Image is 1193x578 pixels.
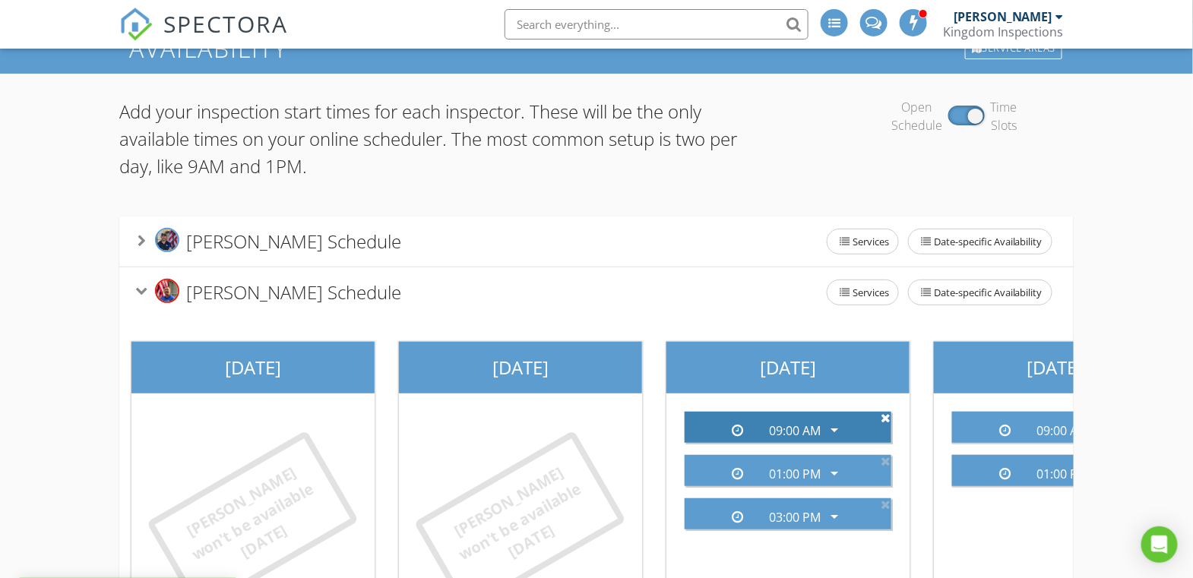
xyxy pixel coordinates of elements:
i: arrow_drop_down [826,507,844,526]
div: [DATE] [399,342,642,393]
div: Open Intercom Messenger [1141,526,1178,563]
span: [PERSON_NAME] Schedule [186,229,401,254]
div: Kingdom Inspections [943,24,1064,39]
span: SPECTORA [163,8,288,39]
i: arrow_drop_down [826,421,844,439]
div: Time Slots [991,98,1017,134]
div: 09:00 AM [1037,424,1089,437]
div: 03:00 PM [770,510,821,524]
p: Add your inspection start times for each inspector. These will be the only available times on you... [119,98,755,180]
div: Open Schedule [891,98,942,134]
div: 01:00 PM [1037,467,1089,481]
div: 09:00 AM [770,424,821,437]
span: Date-specific Availability [909,280,1052,305]
div: Service Areas [965,38,1062,59]
div: [PERSON_NAME] [954,9,1052,24]
div: [DATE] [666,342,910,393]
span: Services [828,229,898,254]
span: Date-specific Availability [909,229,1052,254]
div: [DATE] [934,342,1177,393]
i: arrow_drop_down [826,464,844,482]
h1: Availability [129,35,1064,62]
span: Services [828,280,898,305]
div: [DATE] [131,342,375,393]
img: The Best Home Inspection Software - Spectora [119,8,153,41]
span: [PERSON_NAME] Schedule [186,280,401,305]
div: 01:00 PM [770,467,821,481]
input: Search everything... [505,9,809,39]
img: image.jpg [155,228,179,252]
img: img_9251.jpg [155,279,179,303]
a: SPECTORA [119,21,288,52]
